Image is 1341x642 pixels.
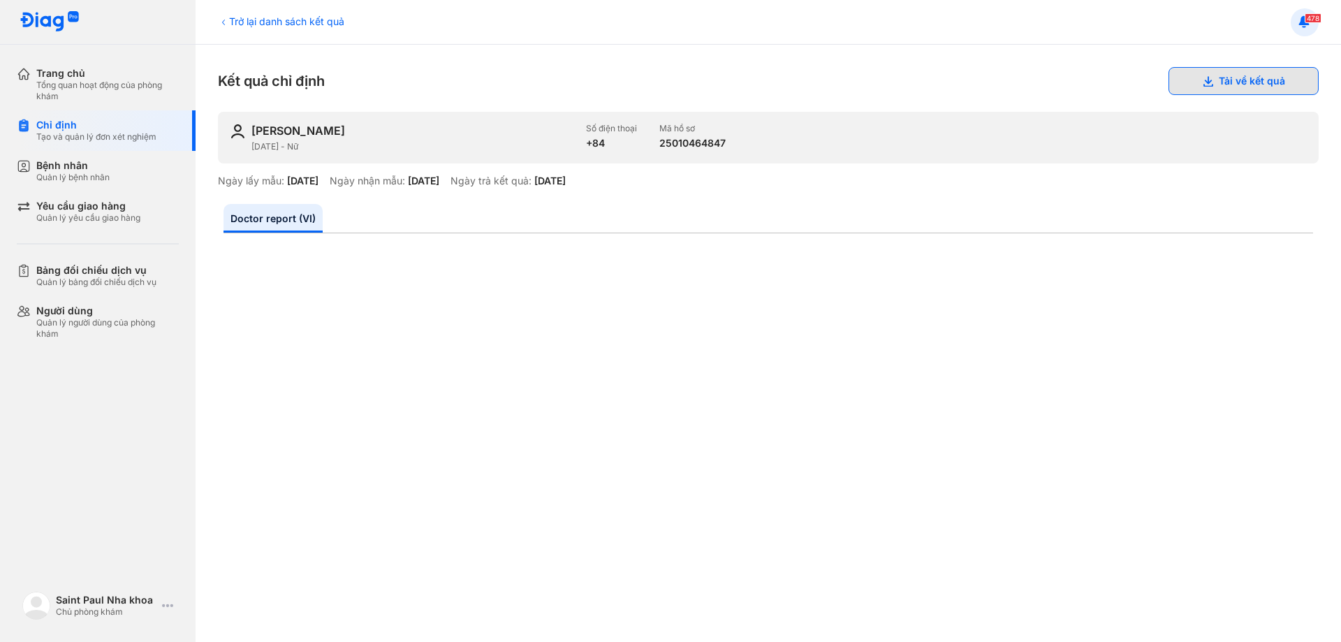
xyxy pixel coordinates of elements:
[218,14,344,29] div: Trở lại danh sách kết quả
[251,123,345,138] div: [PERSON_NAME]
[36,200,140,212] div: Yêu cầu giao hàng
[330,175,405,187] div: Ngày nhận mẫu:
[450,175,532,187] div: Ngày trả kết quả:
[659,137,726,149] div: 25010464847
[36,305,179,317] div: Người dùng
[251,141,575,152] div: [DATE] - Nữ
[56,606,156,618] div: Chủ phòng khám
[218,67,1319,95] div: Kết quả chỉ định
[36,172,110,183] div: Quản lý bệnh nhân
[586,137,637,149] div: +84
[229,123,246,140] img: user-icon
[20,11,80,33] img: logo
[659,123,726,134] div: Mã hồ sơ
[36,159,110,172] div: Bệnh nhân
[36,212,140,224] div: Quản lý yêu cầu giao hàng
[36,67,179,80] div: Trang chủ
[1168,67,1319,95] button: Tải về kết quả
[408,175,439,187] div: [DATE]
[56,594,156,606] div: Saint Paul Nha khoa
[586,123,637,134] div: Số điện thoại
[36,277,156,288] div: Quản lý bảng đối chiếu dịch vụ
[1305,13,1321,23] span: 478
[22,592,50,620] img: logo
[218,175,284,187] div: Ngày lấy mẫu:
[36,317,179,340] div: Quản lý người dùng của phòng khám
[36,264,156,277] div: Bảng đối chiếu dịch vụ
[36,131,156,143] div: Tạo và quản lý đơn xét nghiệm
[287,175,318,187] div: [DATE]
[534,175,566,187] div: [DATE]
[223,204,323,233] a: Doctor report (VI)
[36,80,179,102] div: Tổng quan hoạt động của phòng khám
[36,119,156,131] div: Chỉ định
